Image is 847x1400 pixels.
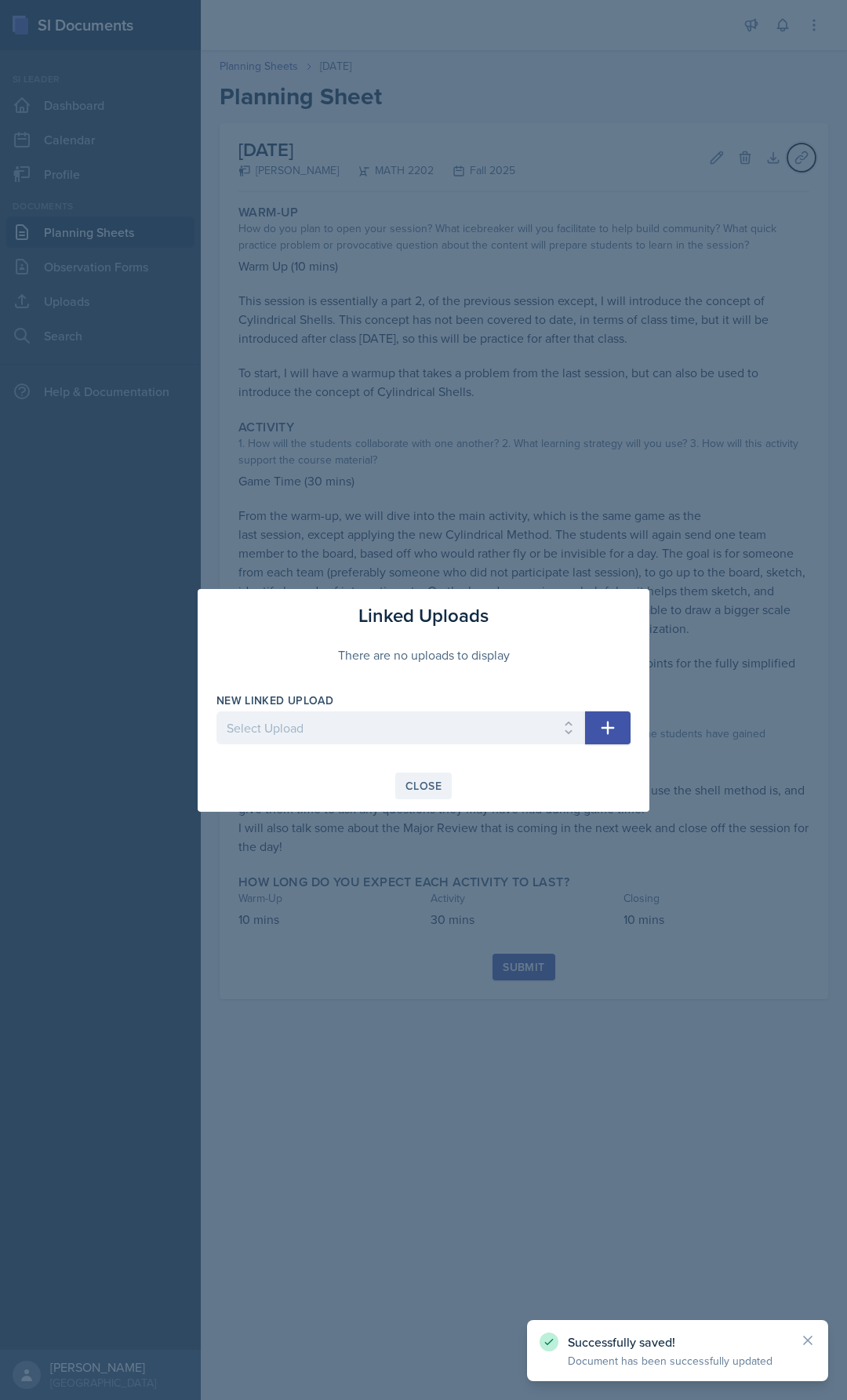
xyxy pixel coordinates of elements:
h3: Linked Uploads [358,602,489,630]
div: There are no uploads to display [216,630,631,680]
p: Successfully saved! [568,1334,787,1350]
button: Close [395,773,452,799]
label: New Linked Upload [216,693,333,708]
div: Close [405,780,442,792]
p: Document has been successfully updated [568,1353,787,1369]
